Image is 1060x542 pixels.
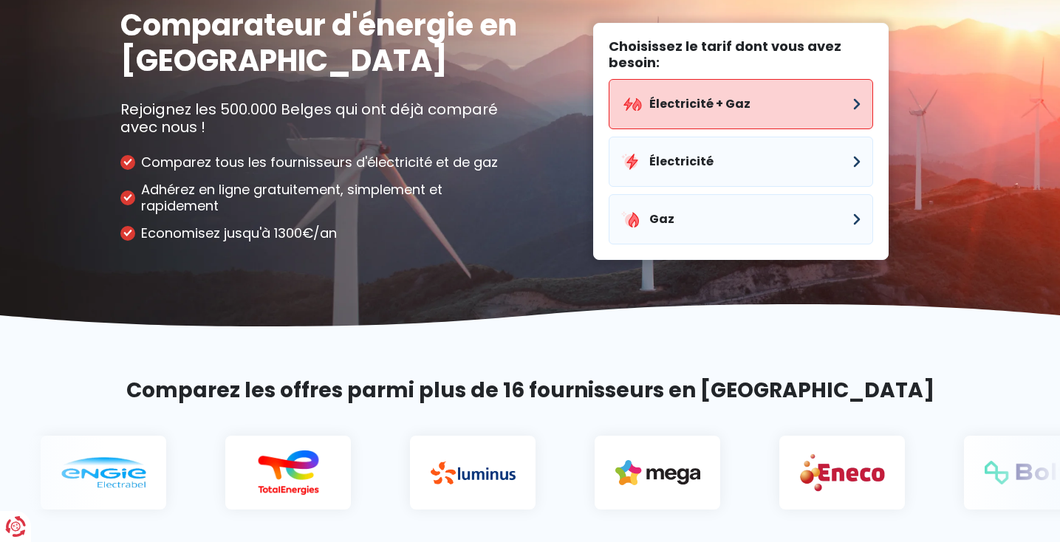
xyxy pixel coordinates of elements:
[244,450,329,495] img: Total Energies
[120,225,519,241] li: Economisez jusqu'à 1300€/an
[120,375,940,406] h2: Comparez les offres parmi plus de 16 fournisseurs en [GEOGRAPHIC_DATA]
[428,462,513,484] img: Luminus
[609,79,873,129] button: Électricité + Gaz
[609,194,873,244] button: Gaz
[120,100,519,136] p: Rejoignez les 500.000 Belges qui ont déjà comparé avec nous !
[613,460,698,485] img: Mega
[59,457,144,488] img: Engie electrabel
[120,154,519,171] li: Comparez tous les fournisseurs d'électricité et de gaz
[120,182,519,214] li: Adhérez en ligne gratuitement, simplement et rapidement
[609,38,873,70] label: Choisissez le tarif dont vous avez besoin:
[120,7,519,78] h1: Comparateur d'énergie en [GEOGRAPHIC_DATA]
[609,137,873,187] button: Électricité
[798,453,883,492] img: Eneco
